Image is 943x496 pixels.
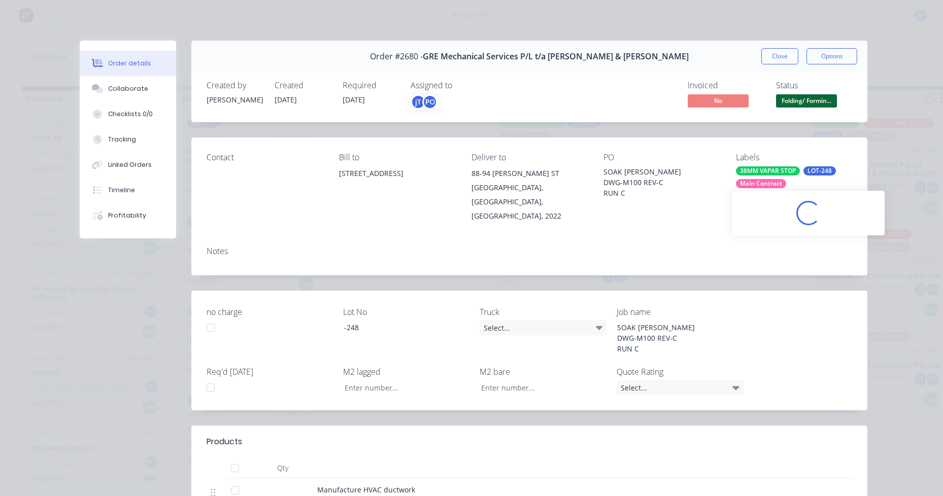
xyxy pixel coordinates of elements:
[411,94,426,110] div: jT
[108,135,136,144] div: Tracking
[776,81,852,90] div: Status
[343,306,470,318] label: Lot No
[423,52,689,61] span: GRE Mechanical Services P/L t/a [PERSON_NAME] & [PERSON_NAME]
[80,101,176,127] button: Checklists 0/0
[108,160,152,169] div: Linked Orders
[108,59,151,68] div: Order details
[80,178,176,203] button: Timeline
[736,179,786,188] div: Main Contract
[480,320,607,335] div: Select...
[336,380,470,395] input: Enter number...
[617,306,744,318] label: Job name
[252,458,313,478] div: Qty
[336,320,463,335] div: -248
[688,81,764,90] div: Invoiced
[207,436,242,448] div: Products
[207,306,333,318] label: no charge
[603,153,720,162] div: PO
[480,366,607,378] label: M2 bare
[108,186,135,195] div: Timeline
[761,48,798,64] button: Close
[207,153,323,162] div: Contact
[617,380,744,395] div: Select...
[108,211,146,220] div: Profitability
[776,94,837,107] span: Folding/ Formin...
[411,94,437,110] button: jTPO
[472,181,588,223] div: [GEOGRAPHIC_DATA], [GEOGRAPHIC_DATA], [GEOGRAPHIC_DATA], 2022
[317,485,415,494] span: Manufacture HVAC ductwork
[370,52,423,61] span: Order #2680 -
[422,94,437,110] div: PO
[339,153,455,162] div: Bill to
[207,366,333,378] label: Req'd [DATE]
[80,76,176,101] button: Collaborate
[472,153,588,162] div: Deliver to
[275,81,330,90] div: Created
[803,166,836,175] div: LOT-248
[776,94,837,110] button: Folding/ Formin...
[411,81,512,90] div: Assigned to
[207,94,262,105] div: [PERSON_NAME]
[339,166,455,199] div: [STREET_ADDRESS]
[343,366,470,378] label: M2 lagged
[480,306,607,318] label: Truck
[339,166,455,181] div: [STREET_ADDRESS]
[609,320,736,356] div: SOAK [PERSON_NAME] DWG-M100 REV-C RUN C
[736,153,852,162] div: Labels
[603,166,720,198] div: SOAK [PERSON_NAME] DWG-M100 REV-C RUN C
[806,48,857,64] button: Options
[275,95,297,104] span: [DATE]
[80,152,176,178] button: Linked Orders
[736,166,800,175] div: 38MM VAPAR STOP
[207,246,852,256] div: Notes
[80,51,176,76] button: Order details
[473,380,607,395] input: Enter number...
[80,127,176,152] button: Tracking
[617,366,744,378] label: Quote Rating
[472,166,588,223] div: 88-94 [PERSON_NAME] ST[GEOGRAPHIC_DATA], [GEOGRAPHIC_DATA], [GEOGRAPHIC_DATA], 2022
[207,81,262,90] div: Created by
[343,95,365,104] span: [DATE]
[343,81,398,90] div: Required
[472,166,588,181] div: 88-94 [PERSON_NAME] ST
[80,203,176,228] button: Profitability
[108,84,148,93] div: Collaborate
[688,94,749,107] span: No
[108,110,153,119] div: Checklists 0/0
